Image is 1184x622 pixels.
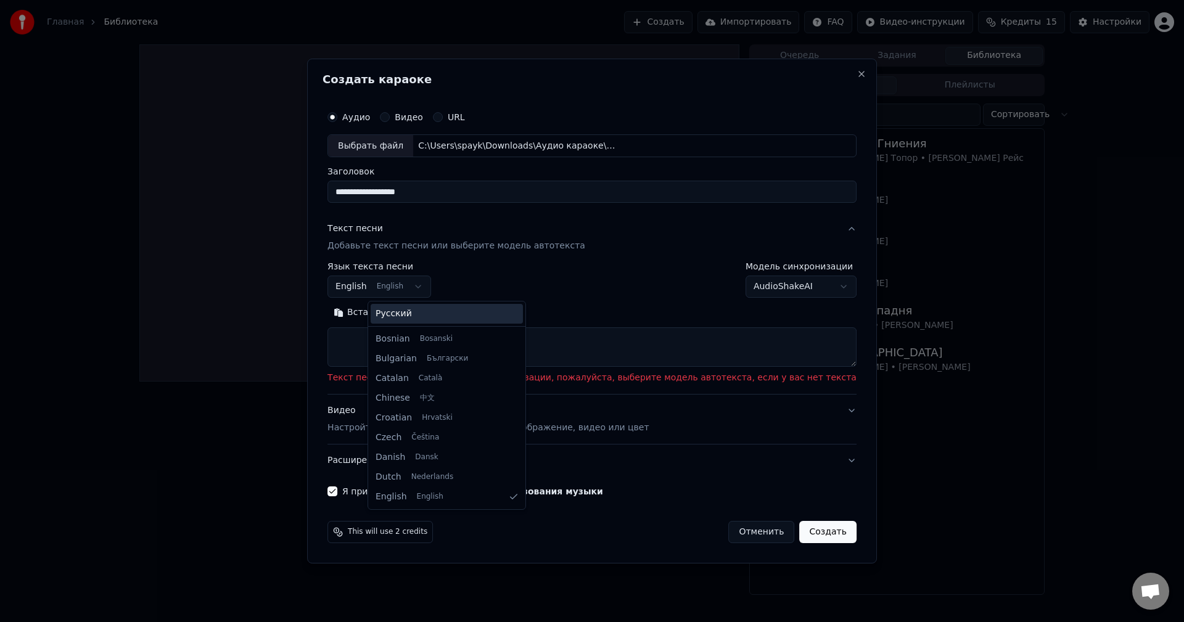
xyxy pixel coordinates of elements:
span: Bulgarian [376,353,417,365]
span: Catalan [376,372,409,385]
span: Czech [376,432,401,444]
span: 中文 [420,393,435,403]
span: Nederlands [411,472,453,482]
span: Русский [376,308,412,320]
span: Català [419,374,442,383]
span: Dansk [415,452,438,462]
span: Hrvatski [422,413,453,423]
span: English [376,491,407,503]
span: Croatian [376,412,412,424]
span: Chinese [376,392,410,404]
span: Bosnian [376,333,410,345]
span: Bosanski [420,334,453,344]
span: Čeština [411,433,439,443]
span: Български [427,354,468,364]
span: Danish [376,451,405,464]
span: Dutch [376,471,401,483]
span: English [417,492,443,502]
